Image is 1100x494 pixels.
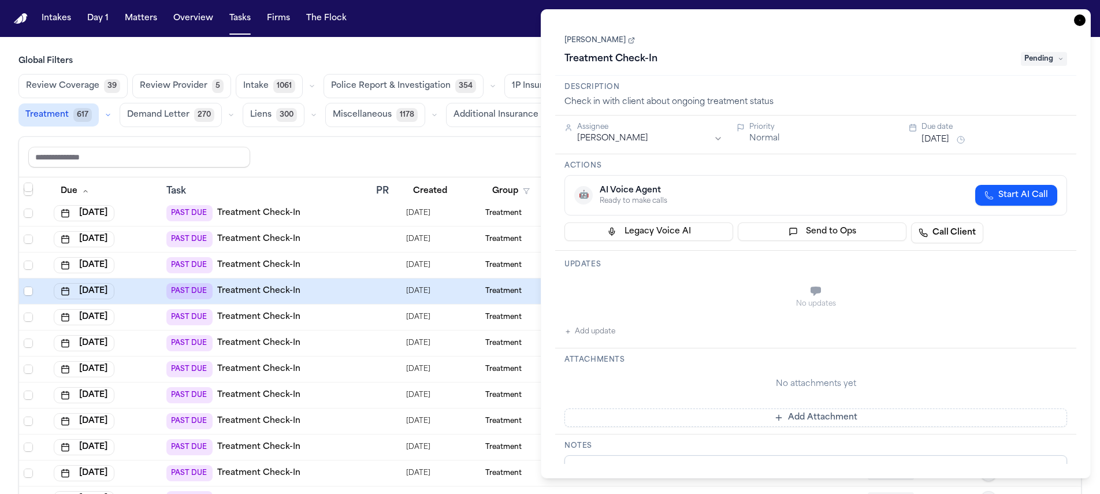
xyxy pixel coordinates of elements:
span: PAST DUE [166,231,213,247]
button: Created [406,181,454,202]
button: Review Provider5 [132,74,231,98]
span: 8/30/2025, 6:38:33 PM [406,465,430,481]
button: [DATE] [54,413,114,429]
div: Due date [921,122,1067,132]
span: Pending [1021,52,1067,66]
a: Call Client [911,222,983,243]
button: Tasks [225,8,255,29]
span: Select row [24,339,33,348]
span: PAST DUE [166,309,213,325]
span: 5 [212,79,224,93]
button: Snooze task [954,133,968,147]
span: 300 [276,108,297,122]
div: Priority [749,122,895,132]
span: PAST DUE [166,257,213,273]
button: [DATE] [54,439,114,455]
h1: Treatment Check-In [560,50,662,68]
span: Select all [24,187,33,196]
span: 1061 [273,79,295,93]
a: Treatment Check-In [217,233,300,245]
span: 8/8/2025, 2:44:10 PM [406,413,430,429]
span: 8/21/2025, 10:31:36 AM [406,205,430,221]
span: Treatment [485,417,522,426]
div: PR [376,184,397,198]
span: 🤖 [579,190,589,201]
a: Treatment Check-In [217,415,300,427]
button: The Flock [302,8,351,29]
span: Treatment [485,235,522,244]
span: 1P Insurance [512,80,563,92]
span: Select row [24,469,33,478]
span: Additional Insurance [454,109,538,121]
span: Select row [24,183,33,192]
button: [DATE] [54,465,114,481]
span: Treatment [25,109,69,121]
a: Treatment Check-In [217,389,300,401]
span: Intake [243,80,269,92]
button: Police Report & Investigation354 [324,74,484,98]
div: No updates [564,299,1067,309]
span: 7/11/2025, 3:16:51 PM [406,309,430,325]
span: Miscellaneous [333,109,392,121]
span: Demand Letter [127,109,189,121]
a: [PERSON_NAME] [564,36,635,45]
span: 8/8/2025, 3:15:37 PM [406,335,430,351]
span: Select row [24,365,33,374]
button: Normal [749,133,779,144]
span: 8/8/2025, 3:14:10 PM [406,231,430,247]
span: PAST DUE [166,335,213,351]
span: Select row [24,235,33,244]
a: Treatment Check-In [217,441,300,453]
button: [DATE] [54,361,114,377]
div: Assignee [577,122,723,132]
div: No attachments yet [564,378,1067,390]
a: Treatment Check-In [217,337,300,349]
button: Overview [169,8,218,29]
span: 8/22/2025, 1:49:06 PM [406,283,430,299]
span: Treatment [485,287,522,296]
span: Treatment [485,261,522,270]
span: Select row [24,287,33,296]
span: Treatment [485,443,522,452]
h3: Attachments [564,355,1067,365]
span: PAST DUE [166,205,213,221]
button: Day 1 [83,8,113,29]
span: PAST DUE [166,465,213,481]
span: Select row [24,391,33,400]
span: 8/8/2025, 3:12:18 PM [406,387,430,403]
h3: Global Filters [18,55,1082,67]
img: Finch Logo [14,13,28,24]
button: [DATE] [54,309,114,325]
button: Intakes [37,8,76,29]
a: Home [14,13,28,24]
span: 617 [73,108,92,122]
button: Review Coverage39 [18,74,128,98]
span: Review Coverage [26,80,99,92]
button: Firms [262,8,295,29]
h3: Actions [564,161,1067,170]
span: Treatment [485,469,522,478]
span: Liens [250,109,272,121]
h3: Notes [564,441,1067,451]
span: 8/5/2025, 4:42:11 PM [406,361,430,377]
span: Select row [24,209,33,218]
button: [DATE] [54,205,114,221]
span: 354 [455,79,476,93]
button: Group [485,181,537,202]
span: Treatment [485,365,522,374]
a: Treatment Check-In [217,311,300,323]
span: Police Report & Investigation [331,80,451,92]
button: Liens300 [243,103,304,127]
span: PAST DUE [166,413,213,429]
span: PAST DUE [166,439,213,455]
button: [DATE] [54,257,114,273]
button: [DATE] [54,283,114,299]
span: Start AI Call [998,190,1048,201]
span: Select row [24,417,33,426]
a: Treatment Check-In [217,363,300,375]
a: Matters [120,8,162,29]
